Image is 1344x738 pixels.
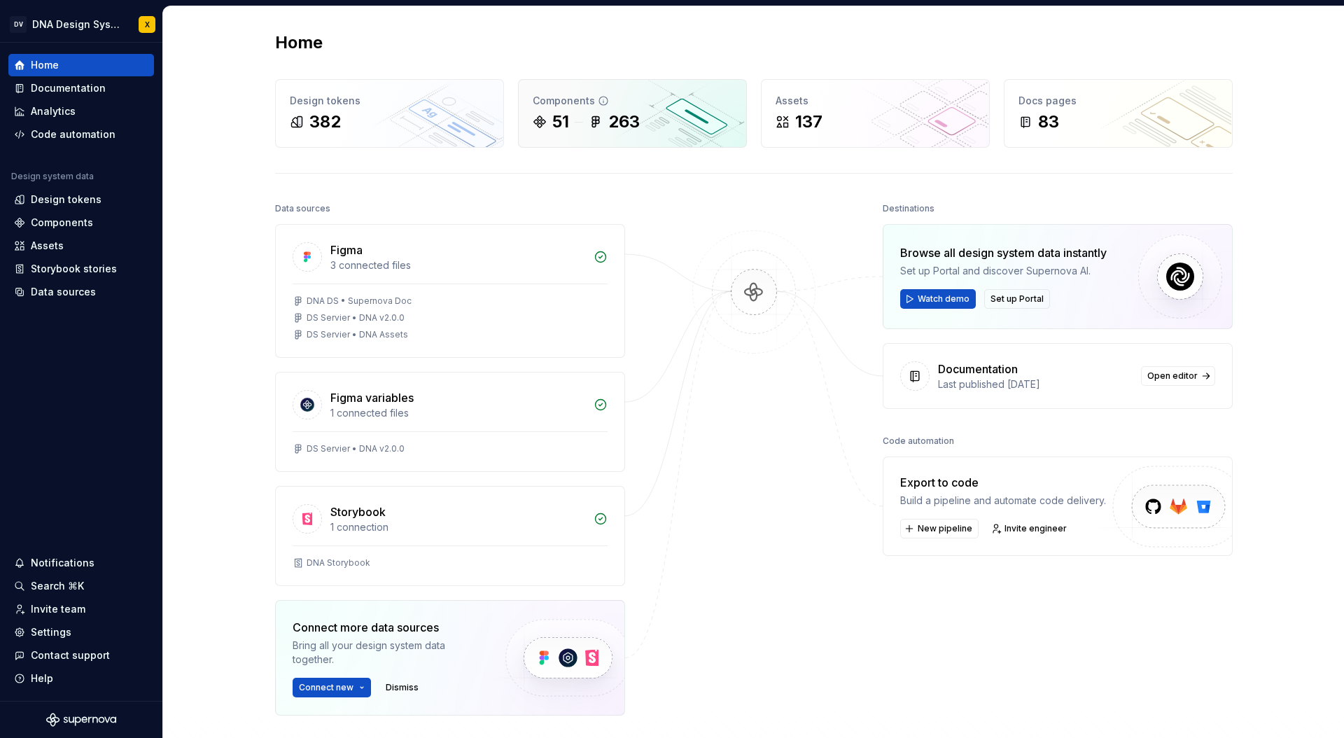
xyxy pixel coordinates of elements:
div: Bring all your design system data together. [293,639,482,667]
div: Components [31,216,93,230]
div: Documentation [938,361,1018,377]
div: X [145,19,150,30]
div: Assets [776,94,975,108]
div: DS Servier • DNA Assets [307,329,408,340]
div: Invite team [31,602,85,616]
div: 83 [1038,111,1059,133]
button: Help [8,667,154,690]
div: Browse all design system data instantly [900,244,1107,261]
div: Last published [DATE] [938,377,1133,391]
span: Invite engineer [1004,523,1067,534]
span: Set up Portal [990,293,1044,305]
span: Connect new [299,682,353,693]
div: DS Servier • DNA v2.0.0 [307,312,405,323]
div: Destinations [883,199,934,218]
div: Help [31,671,53,685]
div: Export to code [900,474,1106,491]
svg: Supernova Logo [46,713,116,727]
div: Docs pages [1018,94,1218,108]
div: Design tokens [290,94,489,108]
a: Figma3 connected filesDNA DS • Supernova DocDS Servier • DNA v2.0.0DS Servier • DNA Assets [275,224,625,358]
div: Home [31,58,59,72]
div: Design system data [11,171,94,182]
button: Connect new [293,678,371,697]
div: DV [10,16,27,33]
a: Design tokens [8,188,154,211]
a: Components [8,211,154,234]
button: Contact support [8,644,154,667]
span: Open editor [1147,370,1198,382]
div: 382 [309,111,341,133]
span: Dismiss [386,682,419,693]
span: New pipeline [918,523,972,534]
a: Components51263 [518,79,747,148]
div: 3 connected files [330,258,585,272]
div: Code automation [31,127,115,141]
a: Open editor [1141,366,1215,386]
a: Code automation [8,123,154,146]
div: 263 [608,111,640,133]
div: DNA Storybook [307,557,370,569]
div: 1 connected files [330,406,585,420]
a: Data sources [8,281,154,303]
button: Watch demo [900,289,976,309]
div: Settings [31,625,71,639]
a: Invite engineer [987,519,1073,538]
button: Search ⌘K [8,575,154,597]
h2: Home [275,32,323,54]
div: Data sources [275,199,330,218]
span: Watch demo [918,293,969,305]
a: Invite team [8,598,154,620]
a: Settings [8,621,154,643]
button: DVDNA Design SystemX [3,9,160,39]
a: Assets [8,235,154,257]
a: Analytics [8,100,154,123]
a: Docs pages83 [1004,79,1233,148]
div: DNA Design System [32,18,122,32]
button: New pipeline [900,519,979,538]
div: Components [533,94,732,108]
div: Notifications [31,556,94,570]
div: 51 [552,111,569,133]
div: Assets [31,239,64,253]
div: Analytics [31,104,76,118]
div: 137 [795,111,822,133]
div: Storybook [330,503,386,520]
button: Set up Portal [984,289,1050,309]
div: Set up Portal and discover Supernova AI. [900,264,1107,278]
a: Figma variables1 connected filesDS Servier • DNA v2.0.0 [275,372,625,472]
div: DS Servier • DNA v2.0.0 [307,443,405,454]
a: Design tokens382 [275,79,504,148]
div: DNA DS • Supernova Doc [307,295,412,307]
div: Figma [330,242,363,258]
div: Storybook stories [31,262,117,276]
div: Contact support [31,648,110,662]
div: Search ⌘K [31,579,84,593]
div: Connect more data sources [293,619,482,636]
div: Code automation [883,431,954,451]
a: Storybook stories [8,258,154,280]
a: Storybook1 connectionDNA Storybook [275,486,625,586]
a: Home [8,54,154,76]
div: Figma variables [330,389,414,406]
button: Notifications [8,552,154,574]
a: Assets137 [761,79,990,148]
div: 1 connection [330,520,585,534]
div: Build a pipeline and automate code delivery. [900,494,1106,508]
button: Dismiss [379,678,425,697]
a: Documentation [8,77,154,99]
div: Design tokens [31,193,101,207]
div: Data sources [31,285,96,299]
div: Documentation [31,81,106,95]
